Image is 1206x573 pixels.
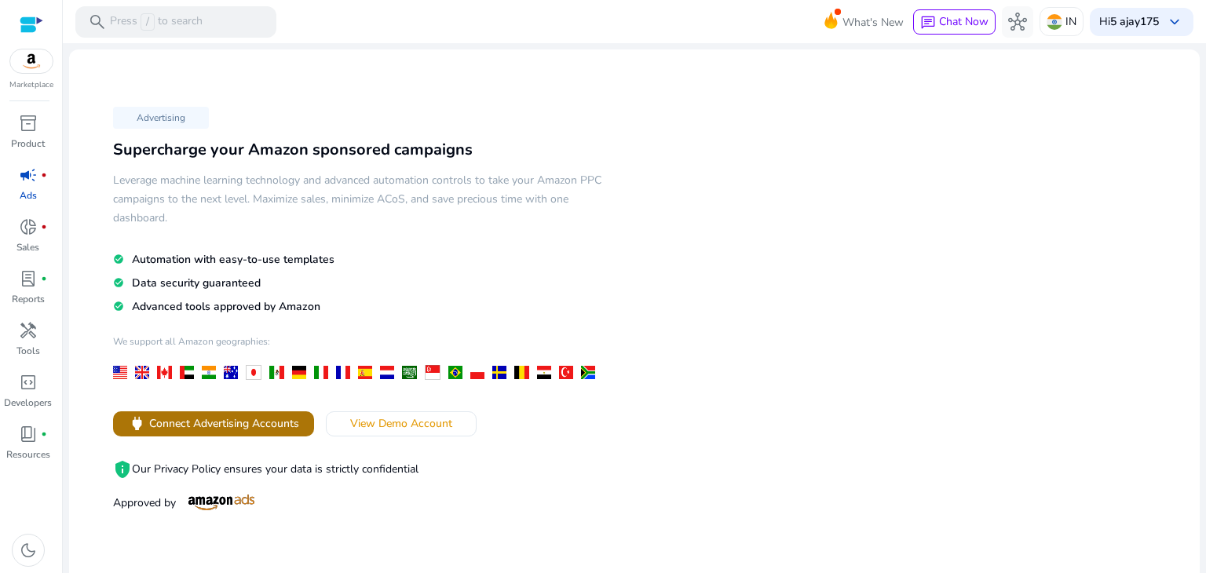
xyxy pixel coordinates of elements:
span: Connect Advertising Accounts [149,415,299,432]
span: fiber_manual_record [41,172,47,178]
p: Hi [1099,16,1159,27]
b: 5 ajay175 [1110,14,1159,29]
p: Tools [16,344,40,358]
button: View Demo Account [326,411,477,436]
p: Reports [12,292,45,306]
p: IN [1065,8,1076,35]
button: hub [1002,6,1033,38]
span: book_4 [19,425,38,443]
mat-icon: privacy_tip [113,460,132,479]
span: handyman [19,321,38,340]
span: Data security guaranteed [132,276,261,290]
h3: Supercharge your Amazon sponsored campaigns [113,141,603,159]
p: Sales [16,240,39,254]
span: chat [920,15,936,31]
p: Product [11,137,45,151]
span: fiber_manual_record [41,224,47,230]
span: search [88,13,107,31]
span: What's New [842,9,904,36]
span: hub [1008,13,1027,31]
img: in.svg [1047,14,1062,30]
span: fiber_manual_record [41,431,47,437]
h4: We support all Amazon geographies: [113,335,603,359]
span: fiber_manual_record [41,276,47,282]
p: Approved by [113,495,603,511]
mat-icon: check_circle [113,253,124,266]
mat-icon: check_circle [113,300,124,313]
span: lab_profile [19,269,38,288]
p: Press to search [110,13,203,31]
span: campaign [19,166,38,184]
span: donut_small [19,217,38,236]
p: Our Privacy Policy ensures your data is strictly confidential [113,460,603,479]
span: View Demo Account [350,415,452,432]
mat-icon: check_circle [113,276,124,290]
span: inventory_2 [19,114,38,133]
p: Resources [6,447,50,462]
img: amazon.svg [10,49,53,73]
span: keyboard_arrow_down [1165,13,1184,31]
span: power [128,414,146,432]
p: Advertising [113,107,209,129]
span: Chat Now [939,14,989,29]
p: Ads [20,188,37,203]
span: dark_mode [19,541,38,560]
button: powerConnect Advertising Accounts [113,411,314,436]
span: Advanced tools approved by Amazon [132,299,320,314]
span: / [141,13,155,31]
span: Automation with easy-to-use templates [132,252,334,267]
p: Marketplace [9,79,53,91]
p: Developers [4,396,52,410]
h5: Leverage machine learning technology and advanced automation controls to take your Amazon PPC cam... [113,171,603,228]
button: chatChat Now [913,9,996,35]
span: code_blocks [19,373,38,392]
